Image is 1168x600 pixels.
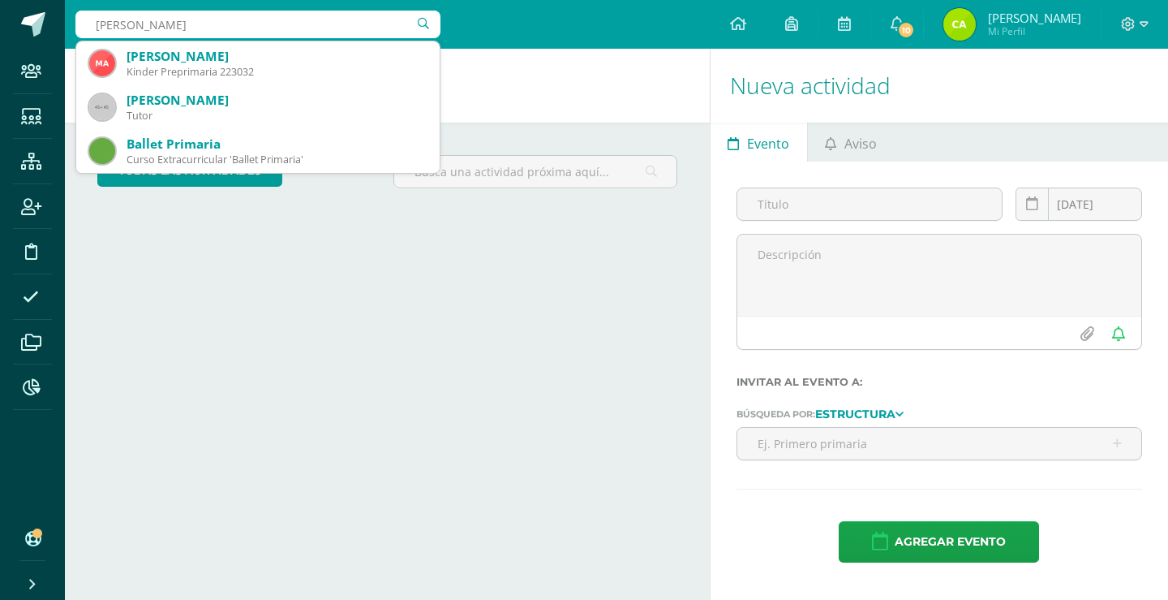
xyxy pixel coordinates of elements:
[988,24,1081,38] span: Mi Perfil
[747,124,789,163] span: Evento
[737,428,1141,460] input: Ej. Primero primaria
[988,10,1081,26] span: [PERSON_NAME]
[89,94,115,120] img: 45x45
[127,48,427,65] div: [PERSON_NAME]
[736,376,1142,388] label: Invitar al evento a:
[1016,188,1141,220] input: Fecha de entrega
[736,408,815,420] span: Búsqueda por:
[127,92,427,109] div: [PERSON_NAME]
[815,407,895,421] strong: Estructura
[897,21,915,39] span: 10
[730,49,1149,123] h1: Nueva actividad
[815,408,904,419] a: Estructura
[75,11,440,38] input: Busca un usuario...
[394,156,676,188] input: Busca una actividad próxima aquí...
[127,153,427,166] div: Curso Extracurricular 'Ballet Primaria'
[127,65,427,79] div: Kinder Preprimaria 223032
[943,8,976,41] img: 3e030efd7d8f9d9fcbbc013a721f3e22.png
[711,123,807,162] a: Evento
[127,136,427,153] div: Ballet Primaria
[89,50,115,76] img: 5f99c6d9fd2b647d60d10735d09475f8.png
[737,188,1002,220] input: Título
[844,124,877,163] span: Aviso
[808,123,895,162] a: Aviso
[127,109,427,123] div: Tutor
[895,522,1006,562] span: Agregar evento
[839,521,1039,563] button: Agregar evento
